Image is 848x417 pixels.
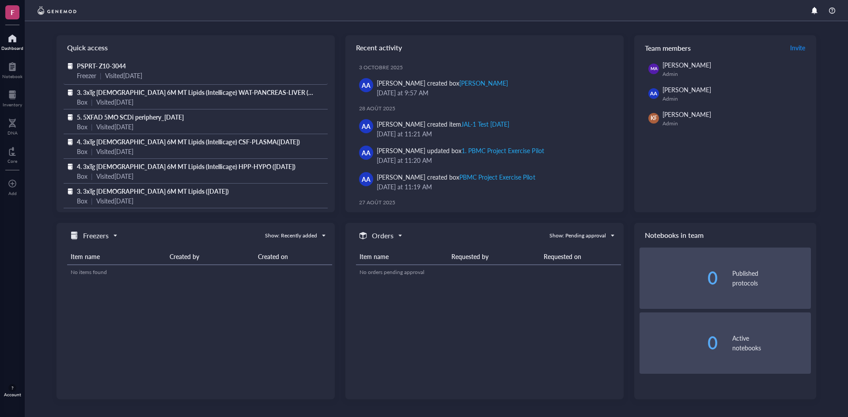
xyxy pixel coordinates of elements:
[8,144,17,164] a: Core
[359,64,617,71] div: 3 octobre 2025
[377,172,535,182] div: [PERSON_NAME] created box
[377,182,609,192] div: [DATE] at 11:19 AM
[77,137,300,146] span: 4. 3xTg [DEMOGRAPHIC_DATA] 6M MT Lipids (Intellicage) CSF-PLASMA([DATE])
[35,5,79,16] img: genemod-logo
[650,90,657,98] span: AA
[71,268,329,276] div: No items found
[91,147,93,156] div: |
[362,174,371,184] span: AA
[377,155,609,165] div: [DATE] at 11:20 AM
[57,35,335,60] div: Quick access
[790,43,805,52] span: Invite
[96,122,133,131] div: Visited [DATE]
[459,79,508,87] div: [PERSON_NAME]
[77,187,229,195] span: 3. 3xTg [DEMOGRAPHIC_DATA] 6M MT Lipids ([DATE])
[352,169,617,195] a: AA[PERSON_NAME] created boxPBMC Project Exercise Pilot[DATE] at 11:19 AM
[77,61,126,70] span: PSPRT- Z10-3044
[3,102,22,107] div: Inventory
[662,85,711,94] span: [PERSON_NAME]
[362,148,371,158] span: AA
[11,7,15,18] span: F
[67,248,166,265] th: Item name
[8,116,18,135] a: DNA
[8,158,17,164] div: Core
[8,191,17,196] div: Add
[662,60,711,69] span: [PERSON_NAME]
[640,334,718,352] div: 0
[362,80,371,90] span: AA
[640,269,718,287] div: 0
[662,110,711,119] span: [PERSON_NAME]
[377,88,609,98] div: [DATE] at 9:57 AM
[8,130,18,135] div: DNA
[77,171,87,181] div: Box
[359,105,617,112] div: 28 août 2025
[4,392,21,397] div: Account
[77,162,295,171] span: 4. 3xTg [DEMOGRAPHIC_DATA] 6M MT Lipids (Intellicage) HPP-HYPO ([DATE])
[732,268,811,288] div: Published protocols
[462,146,544,155] div: 1. PBMC Project Exercise Pilot
[77,71,96,80] div: Freezer
[265,232,317,240] div: Show: Recently added
[77,113,184,121] span: 5. 5XFAD 5MO SCDi periphery_[DATE]
[362,121,371,131] span: AA
[650,66,657,72] span: MA
[345,35,624,60] div: Recent activity
[360,268,617,276] div: No orders pending approval
[352,142,617,169] a: AA[PERSON_NAME] updated box1. PBMC Project Exercise Pilot[DATE] at 11:20 AM
[352,116,617,142] a: AA[PERSON_NAME] created itemJAL-1 Test [DATE][DATE] at 11:21 AM
[77,147,87,156] div: Box
[77,196,87,206] div: Box
[77,122,87,131] div: Box
[91,196,93,206] div: |
[1,31,23,51] a: Dashboard
[651,114,657,122] span: KF
[732,333,811,353] div: Active notebooks
[96,171,133,181] div: Visited [DATE]
[254,248,332,265] th: Created on
[662,71,807,78] div: Admin
[91,97,93,107] div: |
[105,71,142,80] div: Visited [DATE]
[549,232,606,240] div: Show: Pending approval
[377,78,508,88] div: [PERSON_NAME] created box
[662,95,807,102] div: Admin
[356,248,448,265] th: Item name
[540,248,621,265] th: Requested on
[96,147,133,156] div: Visited [DATE]
[377,129,609,139] div: [DATE] at 11:21 AM
[91,171,93,181] div: |
[377,119,509,129] div: [PERSON_NAME] created item
[790,41,806,55] button: Invite
[377,146,544,155] div: [PERSON_NAME] updated box
[96,97,133,107] div: Visited [DATE]
[11,385,13,391] span: ?
[1,45,23,51] div: Dashboard
[166,248,254,265] th: Created by
[96,196,133,206] div: Visited [DATE]
[91,122,93,131] div: |
[448,248,540,265] th: Requested by
[83,230,109,241] h5: Freezers
[662,120,807,127] div: Admin
[459,173,535,181] div: PBMC Project Exercise Pilot
[461,120,509,128] div: JAL-1 Test [DATE]
[372,230,394,241] h5: Orders
[100,71,102,80] div: |
[2,74,23,79] div: Notebook
[2,60,23,79] a: Notebook
[634,35,816,60] div: Team members
[77,97,87,107] div: Box
[634,223,816,248] div: Notebooks in team
[352,75,617,101] a: AA[PERSON_NAME] created box[PERSON_NAME][DATE] at 9:57 AM
[77,88,329,97] span: 3. 3xTg [DEMOGRAPHIC_DATA] 6M MT Lipids (Intellicage) WAT-PANCREAS-LIVER ([DATE])
[3,88,22,107] a: Inventory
